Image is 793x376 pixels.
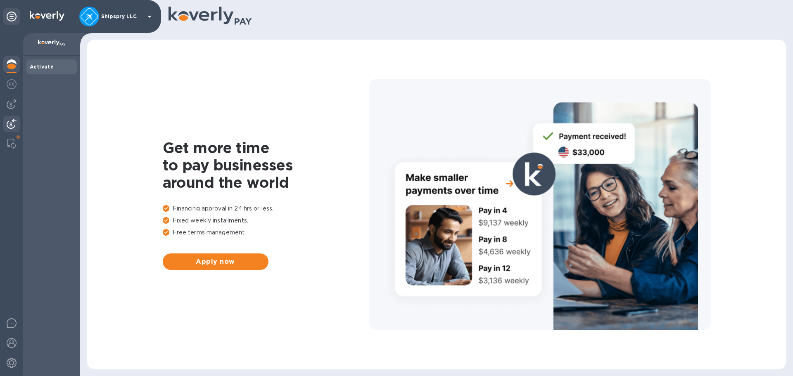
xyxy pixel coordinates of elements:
p: Fixed weekly installments. [163,216,369,225]
img: Foreign exchange [7,79,17,89]
img: Logo [30,11,64,21]
span: Apply now [169,257,262,267]
p: Shipspry LLC [101,14,142,19]
h1: Get more time to pay businesses around the world [163,139,369,191]
p: Free terms management. [163,228,369,237]
b: Activate [30,64,54,70]
p: Financing approval in 24 hrs or less. [163,204,369,213]
div: Unpin categories [3,8,20,25]
button: Apply now [163,253,268,270]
